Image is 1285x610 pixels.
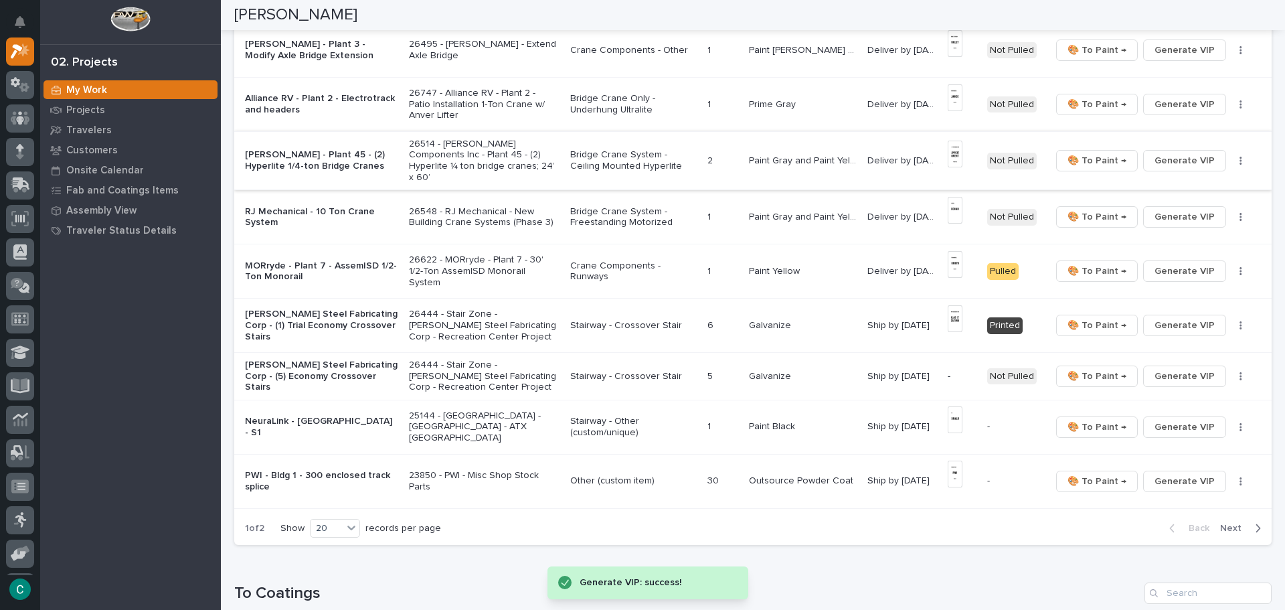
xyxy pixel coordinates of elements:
[1143,40,1226,61] button: Generate VIP
[1143,206,1226,228] button: Generate VIP
[409,88,560,121] p: 26747 - Alliance RV - Plant 2 - Patio Installation 1-Ton Crane w/ Anver Lifter
[749,368,794,382] p: Galvanize
[1056,150,1138,171] button: 🎨 To Paint →
[409,139,560,183] p: 26514 - [PERSON_NAME] Components Inc - Plant 45 - (2) Hyperlite ¼ ton bridge cranes; 24’ x 60’
[1220,522,1250,534] span: Next
[987,42,1037,59] div: Not Pulled
[365,523,441,534] p: records per page
[1056,315,1138,336] button: 🎨 To Paint →
[1143,315,1226,336] button: Generate VIP
[1154,317,1215,333] span: Generate VIP
[1056,94,1138,115] button: 🎨 To Paint →
[1056,471,1138,492] button: 🎨 To Paint →
[66,84,107,96] p: My Work
[409,309,560,342] p: 26444 - Stair Zone - [PERSON_NAME] Steel Fabricating Corp - Recreation Center Project
[570,93,697,116] p: Bridge Crane Only - Underhung Ultralite
[1143,260,1226,282] button: Generate VIP
[245,93,398,116] p: Alliance RV - Plant 2 - Electrotrack and headers
[40,100,221,120] a: Projects
[40,140,221,160] a: Customers
[570,416,697,439] p: Stairway - Other (custom/unique)
[1067,209,1126,225] span: 🎨 To Paint →
[749,209,859,223] p: Paint Gray and Paint Yellow
[280,523,305,534] p: Show
[1067,473,1126,489] span: 🎨 To Paint →
[707,209,713,223] p: 1
[234,353,1272,400] tr: [PERSON_NAME] Steel Fabricating Corp - (5) Economy Crossover Stairs26444 - Stair Zone - [PERSON_N...
[1067,263,1126,279] span: 🎨 To Paint →
[40,120,221,140] a: Travelers
[409,470,560,493] p: 23850 - PWI - Misc Shop Stock Parts
[66,225,177,237] p: Traveler Status Details
[1067,42,1126,58] span: 🎨 To Paint →
[1181,522,1209,534] span: Back
[110,7,150,31] img: Workspace Logo
[867,209,940,223] p: Deliver by 8/25/25
[234,23,1272,78] tr: [PERSON_NAME] - Plant 3 - Modify Axle Bridge Extension26495 - [PERSON_NAME] - Extend Axle BridgeC...
[570,206,697,229] p: Bridge Crane System - Freestanding Motorized
[409,39,560,62] p: 26495 - [PERSON_NAME] - Extend Axle Bridge
[1143,94,1226,115] button: Generate VIP
[409,410,560,444] p: 25144 - [GEOGRAPHIC_DATA] - [GEOGRAPHIC_DATA] - ATX [GEOGRAPHIC_DATA]
[1056,40,1138,61] button: 🎨 To Paint →
[234,131,1272,189] tr: [PERSON_NAME] - Plant 45 - (2) Hyperlite 1/4-ton Bridge Cranes26514 - [PERSON_NAME] Components In...
[1056,260,1138,282] button: 🎨 To Paint →
[1067,419,1126,435] span: 🎨 To Paint →
[1154,473,1215,489] span: Generate VIP
[1154,42,1215,58] span: Generate VIP
[987,209,1037,226] div: Not Pulled
[749,317,794,331] p: Galvanize
[1067,96,1126,112] span: 🎨 To Paint →
[707,317,716,331] p: 6
[1144,583,1272,604] input: Search
[749,473,856,487] p: Outsource Powder Coat
[234,244,1272,299] tr: MORryde - Plant 7 - AssemISD 1/2-Ton Monorail26622 - MORryde - Plant 7 - 30' 1/2-Ton AssemISD Mon...
[409,206,560,229] p: 26548 - RJ Mechanical - New Building Crane Systems (Phase 3)
[1154,419,1215,435] span: Generate VIP
[1067,368,1126,384] span: 🎨 To Paint →
[707,263,713,277] p: 1
[570,475,697,487] p: Other (custom item)
[66,104,105,117] p: Projects
[311,522,343,536] div: 20
[749,96,798,110] p: Prime Gray
[749,263,802,277] p: Paint Yellow
[1154,153,1215,169] span: Generate VIP
[66,165,144,177] p: Onsite Calendar
[987,153,1037,169] div: Not Pulled
[234,512,275,545] p: 1 of 2
[867,473,932,487] p: Ship by [DATE]
[1067,317,1126,333] span: 🎨 To Paint →
[245,39,398,62] p: [PERSON_NAME] - Plant 3 - Modify Axle Bridge Extension
[66,145,118,157] p: Customers
[40,80,221,100] a: My Work
[66,185,179,197] p: Fab and Coatings Items
[1154,209,1215,225] span: Generate VIP
[570,371,697,382] p: Stairway - Crossover Stair
[987,317,1023,334] div: Printed
[749,153,859,167] p: Paint Gray and Paint Yellow
[1056,366,1138,387] button: 🎨 To Paint →
[40,220,221,240] a: Traveler Status Details
[6,575,34,603] button: users-avatar
[1056,416,1138,438] button: 🎨 To Paint →
[17,16,34,37] div: Notifications
[1154,96,1215,112] span: Generate VIP
[234,299,1272,353] tr: [PERSON_NAME] Steel Fabricating Corp - (1) Trial Economy Crossover Stairs26444 - Stair Zone - [PE...
[707,368,715,382] p: 5
[1154,263,1215,279] span: Generate VIP
[987,368,1037,385] div: Not Pulled
[580,575,721,591] div: Generate VIP: success!
[234,77,1272,131] tr: Alliance RV - Plant 2 - Electrotrack and headers26747 - Alliance RV - Plant 2 - Patio Installatio...
[707,96,713,110] p: 1
[1067,153,1126,169] span: 🎨 To Paint →
[867,96,940,110] p: Deliver by 8/22/25
[867,368,932,382] p: Ship by [DATE]
[245,470,398,493] p: PWI - Bldg 1 - 300 enclosed track splice
[40,200,221,220] a: Assembly View
[707,418,713,433] p: 1
[1143,416,1226,438] button: Generate VIP
[570,45,697,56] p: Crane Components - Other
[409,254,560,288] p: 26622 - MORryde - Plant 7 - 30' 1/2-Ton AssemISD Monorail System
[1143,471,1226,492] button: Generate VIP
